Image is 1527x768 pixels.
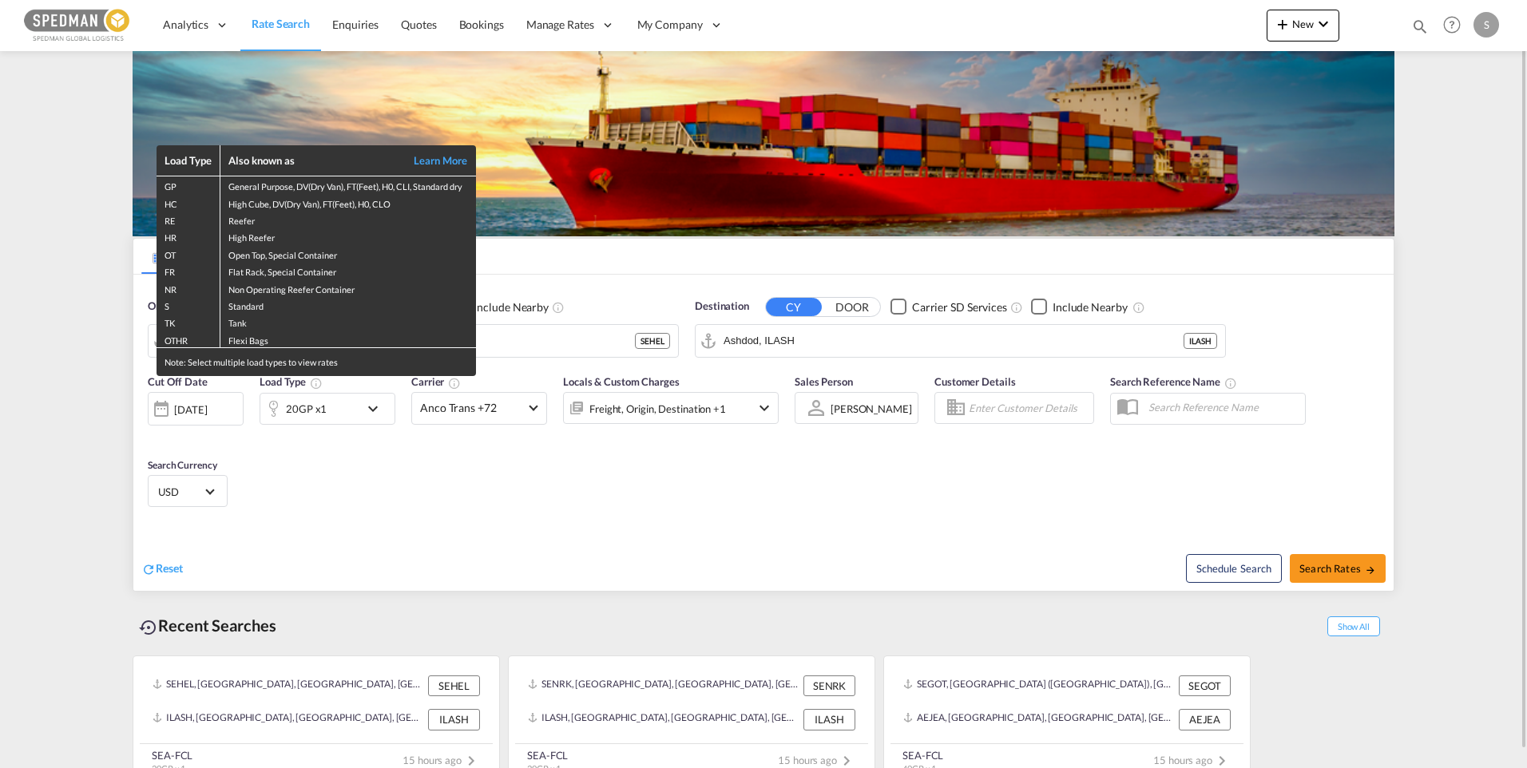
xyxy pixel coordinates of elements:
[220,211,476,228] td: Reefer
[157,145,220,176] th: Load Type
[220,176,476,194] td: General Purpose, DV(Dry Van), FT(Feet), H0, CLI, Standard dry
[157,211,220,228] td: RE
[157,331,220,348] td: OTHR
[157,348,476,376] div: Note: Select multiple load types to view rates
[220,279,476,296] td: Non Operating Reefer Container
[157,228,220,244] td: HR
[220,262,476,279] td: Flat Rack, Special Container
[396,153,468,168] a: Learn More
[220,245,476,262] td: Open Top, Special Container
[220,331,476,348] td: Flexi Bags
[220,313,476,330] td: Tank
[220,296,476,313] td: Standard
[157,313,220,330] td: TK
[157,279,220,296] td: NR
[220,194,476,211] td: High Cube, DV(Dry Van), FT(Feet), H0, CLO
[157,176,220,194] td: GP
[228,153,396,168] div: Also known as
[220,228,476,244] td: High Reefer
[157,262,220,279] td: FR
[157,245,220,262] td: OT
[157,296,220,313] td: S
[157,194,220,211] td: HC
